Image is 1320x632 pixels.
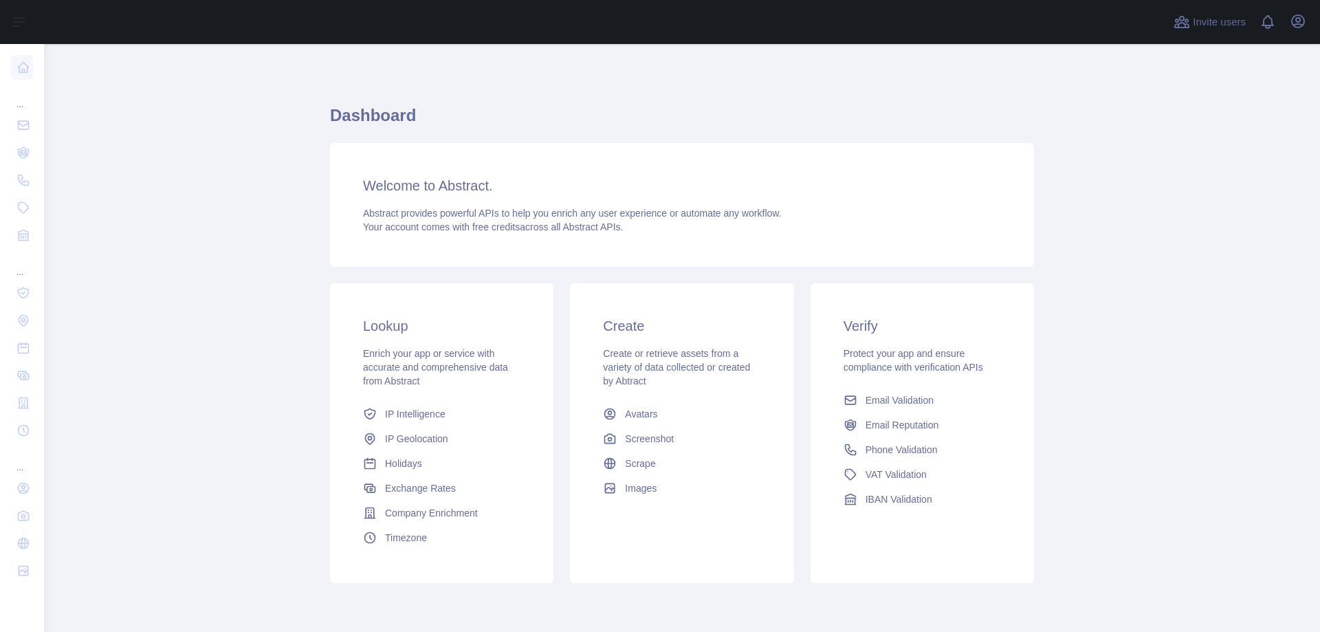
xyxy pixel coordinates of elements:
span: Protect your app and ensure compliance with verification APIs [844,348,983,373]
h1: Dashboard [330,105,1034,138]
a: IP Intelligence [357,402,526,426]
div: ... [11,83,33,110]
h3: Lookup [363,316,520,336]
span: VAT Validation [866,468,927,481]
span: Scrape [625,457,655,470]
h3: Verify [844,316,1001,336]
a: Screenshot [597,426,766,451]
span: Avatars [625,407,657,421]
span: Phone Validation [866,443,938,457]
a: Email Reputation [838,413,1006,437]
a: Phone Validation [838,437,1006,462]
div: ... [11,250,33,278]
span: Create or retrieve assets from a variety of data collected or created by Abtract [603,348,750,386]
span: IBAN Validation [866,492,932,506]
button: Invite users [1171,11,1248,33]
span: Exchange Rates [385,481,456,495]
span: Email Validation [866,393,934,407]
span: Images [625,481,657,495]
a: Company Enrichment [357,501,526,525]
span: Invite users [1193,14,1246,30]
a: IP Geolocation [357,426,526,451]
span: Holidays [385,457,422,470]
a: Timezone [357,525,526,550]
span: Company Enrichment [385,506,478,520]
span: Screenshot [625,432,674,446]
a: IBAN Validation [838,487,1006,512]
span: Timezone [385,531,427,545]
a: Holidays [357,451,526,476]
div: ... [11,446,33,473]
a: Email Validation [838,388,1006,413]
a: Exchange Rates [357,476,526,501]
span: Abstract provides powerful APIs to help you enrich any user experience or automate any workflow. [363,208,782,219]
a: VAT Validation [838,462,1006,487]
a: Scrape [597,451,766,476]
h3: Welcome to Abstract. [363,176,1001,195]
a: Avatars [597,402,766,426]
span: IP Geolocation [385,432,448,446]
span: free credits [472,221,520,232]
span: Enrich your app or service with accurate and comprehensive data from Abstract [363,348,508,386]
h3: Create [603,316,760,336]
span: IP Intelligence [385,407,445,421]
span: Your account comes with across all Abstract APIs. [363,221,623,232]
span: Email Reputation [866,418,939,432]
a: Images [597,476,766,501]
